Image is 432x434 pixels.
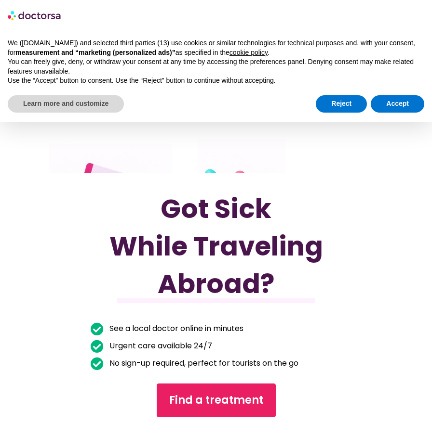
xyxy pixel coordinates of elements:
[107,339,212,353] span: Urgent care available 24/7
[8,57,424,76] p: You can freely give, deny, or withdraw your consent at any time by accessing the preferences pane...
[8,8,62,23] img: logo
[229,49,268,56] a: cookie policy
[8,76,424,86] p: Use the “Accept” button to consent. Use the “Reject” button to continue without accepting.
[107,357,298,370] span: No sign-up required, perfect for tourists on the go
[15,49,175,56] strong: measurement and “marketing (personalized ads)”
[169,393,263,408] span: Find a treatment
[157,383,276,417] a: Find a treatment
[8,95,124,113] button: Learn more and customize
[8,38,424,57] p: We ([DOMAIN_NAME]) and selected third parties (13) use cookies or similar technologies for techni...
[107,322,243,335] span: See a local doctor online in minutes
[316,95,367,113] button: Reject
[91,190,341,303] h1: Got Sick While Traveling Abroad?
[371,95,424,113] button: Accept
